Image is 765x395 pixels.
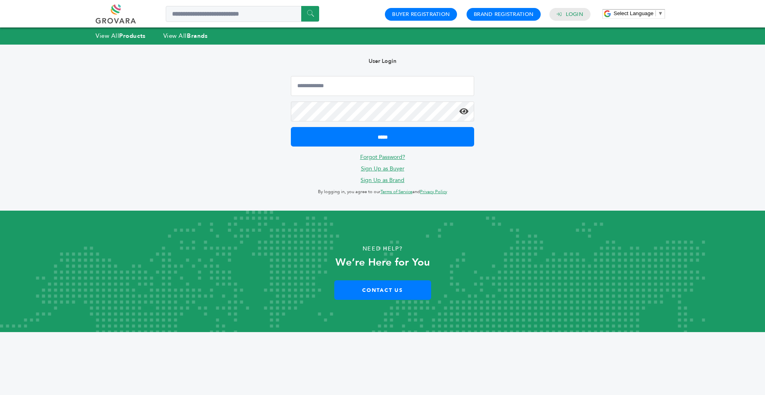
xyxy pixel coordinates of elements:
[566,11,583,18] a: Login
[96,32,146,40] a: View AllProducts
[361,165,404,172] a: Sign Up as Buyer
[291,102,474,121] input: Password
[163,32,208,40] a: View AllBrands
[474,11,534,18] a: Brand Registration
[187,32,208,40] strong: Brands
[335,255,430,270] strong: We’re Here for You
[658,10,663,16] span: ▼
[369,57,396,65] b: User Login
[360,153,405,161] a: Forgot Password?
[392,11,450,18] a: Buyer Registration
[420,189,447,195] a: Privacy Policy
[119,32,145,40] strong: Products
[291,76,474,96] input: Email Address
[361,176,404,184] a: Sign Up as Brand
[614,10,663,16] a: Select Language​
[334,280,431,300] a: Contact Us
[38,243,727,255] p: Need Help?
[166,6,319,22] input: Search a product or brand...
[381,189,412,195] a: Terms of Service
[614,10,653,16] span: Select Language
[291,187,474,197] p: By logging in, you agree to our and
